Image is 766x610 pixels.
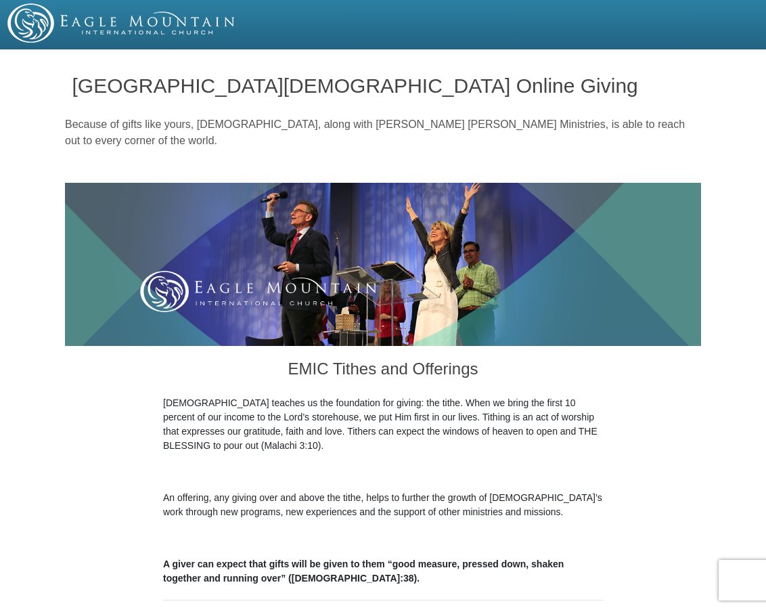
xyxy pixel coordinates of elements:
[163,346,603,396] h3: EMIC Tithes and Offerings
[163,396,603,453] p: [DEMOGRAPHIC_DATA] teaches us the foundation for giving: the tithe. When we bring the first 10 pe...
[65,116,701,149] p: Because of gifts like yours, [DEMOGRAPHIC_DATA], along with [PERSON_NAME] [PERSON_NAME] Ministrie...
[163,491,603,519] p: An offering, any giving over and above the tithe, helps to further the growth of [DEMOGRAPHIC_DAT...
[7,3,236,43] img: EMIC
[72,74,694,97] h1: [GEOGRAPHIC_DATA][DEMOGRAPHIC_DATA] Online Giving
[163,559,564,584] b: A giver can expect that gifts will be given to them “good measure, pressed down, shaken together ...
